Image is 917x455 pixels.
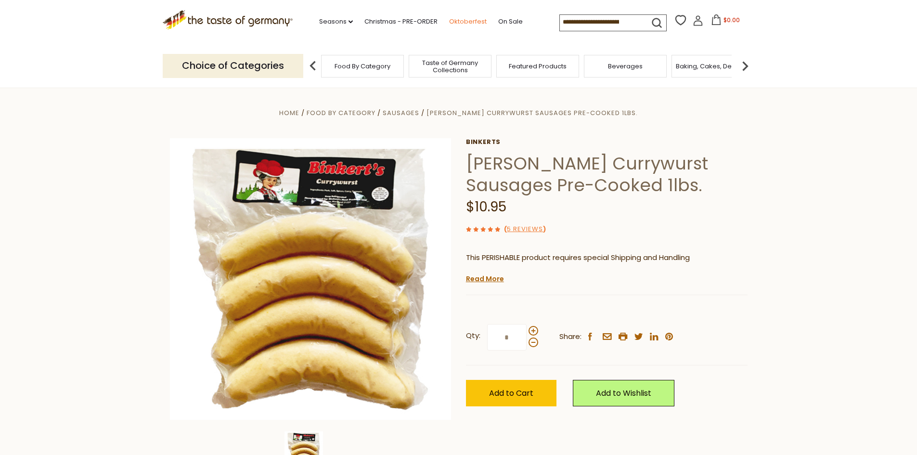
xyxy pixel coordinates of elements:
span: Share: [559,331,581,343]
strong: Qty: [466,330,480,342]
li: We will ship this product in heat-protective packaging and ice. [475,271,748,283]
h1: [PERSON_NAME] Currywurst Sausages Pre-Cooked 1lbs. [466,153,748,196]
span: $0.00 [723,16,740,24]
img: previous arrow [303,56,323,76]
input: Qty: [487,324,527,351]
a: Read More [466,274,504,284]
a: Oktoberfest [449,16,487,27]
a: Add to Wishlist [573,380,674,406]
span: ( ) [504,224,546,234]
a: Sausages [383,108,419,117]
a: Seasons [319,16,353,27]
a: Christmas - PRE-ORDER [364,16,438,27]
p: Choice of Categories [163,54,303,78]
span: Add to Cart [489,388,533,399]
a: On Sale [498,16,523,27]
a: Home [279,108,299,117]
span: $10.95 [466,197,506,216]
a: Beverages [608,63,643,70]
a: Food By Category [335,63,390,70]
p: This PERISHABLE product requires special Shipping and Handling [466,252,748,264]
a: Taste of Germany Collections [412,59,489,74]
img: next arrow [736,56,755,76]
button: $0.00 [705,14,746,29]
a: [PERSON_NAME] Currywurst Sausages Pre-Cooked 1lbs. [426,108,638,117]
a: Binkerts [466,138,748,146]
button: Add to Cart [466,380,556,406]
img: Binkert's Currywurst Sausages Pre-Cooked 1lbs. [170,138,452,420]
a: Food By Category [307,108,375,117]
a: Featured Products [509,63,567,70]
a: 5 Reviews [507,224,543,234]
a: Baking, Cakes, Desserts [676,63,750,70]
